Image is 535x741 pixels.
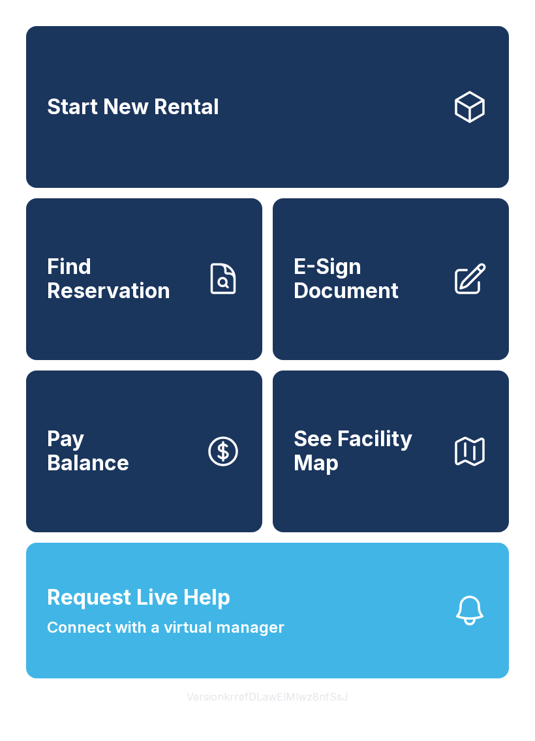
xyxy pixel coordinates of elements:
span: Pay Balance [47,427,129,475]
span: Request Live Help [47,582,230,613]
span: Connect with a virtual manager [47,616,284,639]
button: PayBalance [26,370,262,532]
button: See Facility Map [273,370,509,532]
button: Request Live HelpConnect with a virtual manager [26,543,509,678]
a: E-Sign Document [273,198,509,360]
a: Start New Rental [26,26,509,188]
span: See Facility Map [294,427,441,475]
span: Start New Rental [47,95,219,119]
span: Find Reservation [47,255,194,303]
button: VersionkrrefDLawElMlwz8nfSsJ [176,678,359,715]
a: Find Reservation [26,198,262,360]
span: E-Sign Document [294,255,441,303]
